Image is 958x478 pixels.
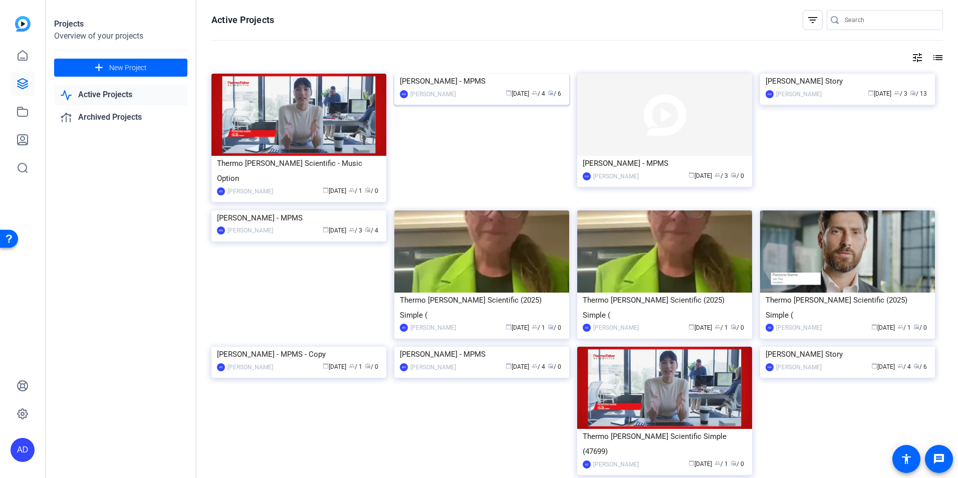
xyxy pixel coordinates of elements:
[731,172,744,179] span: / 0
[910,90,927,97] span: / 13
[532,90,545,97] span: / 4
[593,171,639,181] div: [PERSON_NAME]
[211,14,274,26] h1: Active Projects
[548,363,561,370] span: / 0
[410,323,456,333] div: [PERSON_NAME]
[349,227,362,234] span: / 3
[766,347,929,362] div: [PERSON_NAME] Story
[776,323,822,333] div: [PERSON_NAME]
[349,187,362,194] span: / 1
[548,363,554,369] span: radio
[766,363,774,371] div: KW
[731,460,744,467] span: / 0
[714,172,721,178] span: group
[714,460,728,467] span: / 1
[894,90,900,96] span: group
[323,363,329,369] span: calendar_today
[911,52,923,64] mat-icon: tune
[532,363,545,370] span: / 4
[933,453,945,465] mat-icon: message
[766,293,929,323] div: Thermo [PERSON_NAME] Scientific (2025) Simple (
[227,186,273,196] div: [PERSON_NAME]
[593,459,639,469] div: [PERSON_NAME]
[400,324,408,332] div: AD
[410,362,456,372] div: [PERSON_NAME]
[871,324,895,331] span: [DATE]
[766,74,929,89] div: [PERSON_NAME] Story
[871,363,895,370] span: [DATE]
[731,172,737,178] span: radio
[323,363,346,370] span: [DATE]
[548,324,554,330] span: radio
[688,324,712,331] span: [DATE]
[506,90,512,96] span: calendar_today
[323,187,346,194] span: [DATE]
[54,107,187,128] a: Archived Projects
[731,460,737,466] span: radio
[217,187,225,195] div: AD
[54,30,187,42] div: Overview of your projects
[913,324,927,331] span: / 0
[217,363,225,371] div: AD
[688,460,694,466] span: calendar_today
[913,363,919,369] span: radio
[776,362,822,372] div: [PERSON_NAME]
[506,363,529,370] span: [DATE]
[365,226,371,232] span: radio
[688,172,712,179] span: [DATE]
[54,18,187,30] div: Projects
[931,52,943,64] mat-icon: list
[400,347,564,362] div: [PERSON_NAME] - MPMS
[871,324,877,330] span: calendar_today
[897,324,911,331] span: / 1
[349,187,355,193] span: group
[593,323,639,333] div: [PERSON_NAME]
[54,59,187,77] button: New Project
[323,187,329,193] span: calendar_today
[506,363,512,369] span: calendar_today
[548,90,554,96] span: radio
[714,460,721,466] span: group
[532,363,538,369] span: group
[506,324,512,330] span: calendar_today
[15,16,31,32] img: blue-gradient.svg
[410,89,456,99] div: [PERSON_NAME]
[400,90,408,98] div: KW
[766,324,774,332] div: AD
[894,90,907,97] span: / 3
[532,324,538,330] span: group
[714,324,728,331] span: / 1
[583,172,591,180] div: KW
[897,363,903,369] span: group
[583,156,747,171] div: [PERSON_NAME] - MPMS
[913,363,927,370] span: / 6
[532,90,538,96] span: group
[897,324,903,330] span: group
[868,90,874,96] span: calendar_today
[365,363,371,369] span: radio
[897,363,911,370] span: / 4
[93,62,105,74] mat-icon: add
[548,324,561,331] span: / 0
[688,172,694,178] span: calendar_today
[400,293,564,323] div: Thermo [PERSON_NAME] Scientific (2025) Simple (
[913,324,919,330] span: radio
[349,363,355,369] span: group
[714,172,728,179] span: / 3
[11,438,35,462] div: AD
[400,74,564,89] div: [PERSON_NAME] - MPMS
[323,226,329,232] span: calendar_today
[583,293,747,323] div: Thermo [PERSON_NAME] Scientific (2025) Simple (
[217,156,381,186] div: Thermo [PERSON_NAME] Scientific - Music Option
[688,324,694,330] span: calendar_today
[365,187,378,194] span: / 0
[731,324,737,330] span: radio
[532,324,545,331] span: / 1
[217,347,381,362] div: [PERSON_NAME] - MPMS - Copy
[910,90,916,96] span: radio
[54,85,187,105] a: Active Projects
[731,324,744,331] span: / 0
[227,225,273,235] div: [PERSON_NAME]
[365,363,378,370] span: / 0
[506,324,529,331] span: [DATE]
